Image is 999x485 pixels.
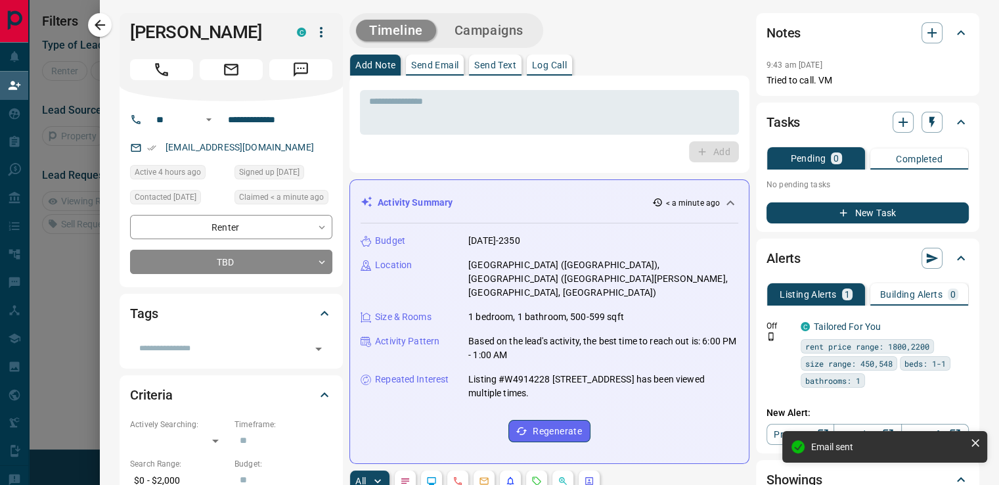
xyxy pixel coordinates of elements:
[532,60,567,70] p: Log Call
[130,419,228,430] p: Actively Searching:
[904,357,946,370] span: beds: 1-1
[950,290,956,299] p: 0
[378,196,453,210] p: Activity Summary
[805,340,929,353] span: rent price range: 1800,2200
[780,290,837,299] p: Listing Alerts
[239,191,324,204] span: Claimed < a minute ago
[234,458,332,470] p: Budget:
[896,154,943,164] p: Completed
[468,335,738,362] p: Based on the lead's activity, the best time to reach out is: 6:00 PM - 1:00 AM
[135,166,201,179] span: Active 4 hours ago
[130,22,277,43] h1: [PERSON_NAME]
[468,310,624,324] p: 1 bedroom, 1 bathroom, 500-599 sqft
[766,175,969,195] p: No pending tasks
[200,59,263,80] span: Email
[269,59,332,80] span: Message
[297,28,306,37] div: condos.ca
[147,143,156,152] svg: Email Verified
[805,357,893,370] span: size range: 450,548
[166,142,314,152] a: [EMAIL_ADDRESS][DOMAIN_NAME]
[811,442,965,452] div: Email sent
[355,60,395,70] p: Add Note
[766,406,969,420] p: New Alert:
[508,420,590,442] button: Regenerate
[135,191,196,204] span: Contacted [DATE]
[130,384,173,405] h2: Criteria
[880,290,943,299] p: Building Alerts
[375,310,432,324] p: Size & Rooms
[766,22,801,43] h2: Notes
[833,154,839,163] p: 0
[766,320,793,332] p: Off
[441,20,537,41] button: Campaigns
[130,250,332,274] div: TBD
[234,419,332,430] p: Timeframe:
[130,303,158,324] h2: Tags
[468,258,738,300] p: [GEOGRAPHIC_DATA] ([GEOGRAPHIC_DATA]), [GEOGRAPHIC_DATA] ([GEOGRAPHIC_DATA][PERSON_NAME], [GEOGRA...
[468,234,520,248] p: [DATE]-2350
[766,242,969,274] div: Alerts
[766,424,834,445] a: Property
[130,379,332,411] div: Criteria
[468,373,738,400] p: Listing #W4914228 [STREET_ADDRESS] has been viewed multiple times.
[130,298,332,329] div: Tags
[805,374,860,387] span: bathrooms: 1
[130,59,193,80] span: Call
[130,190,228,208] div: Mon Sep 14 2020
[361,191,738,215] div: Activity Summary< a minute ago
[375,258,412,272] p: Location
[474,60,516,70] p: Send Text
[766,74,969,87] p: Tried to call. VM
[766,248,801,269] h2: Alerts
[665,197,720,209] p: < a minute ago
[130,458,228,470] p: Search Range:
[766,112,800,133] h2: Tasks
[833,424,901,445] a: Condos
[375,234,405,248] p: Budget
[375,335,439,348] p: Activity Pattern
[356,20,436,41] button: Timeline
[790,154,826,163] p: Pending
[766,106,969,138] div: Tasks
[411,60,458,70] p: Send Email
[375,373,449,386] p: Repeated Interest
[130,165,228,183] div: Thu Aug 14 2025
[766,202,969,223] button: New Task
[901,424,969,445] a: Mr.Loft
[234,165,332,183] div: Wed May 20 2020
[234,190,332,208] div: Thu Aug 14 2025
[766,332,776,341] svg: Push Notification Only
[130,215,332,239] div: Renter
[766,60,822,70] p: 9:43 am [DATE]
[201,112,217,127] button: Open
[801,322,810,331] div: condos.ca
[309,340,328,358] button: Open
[239,166,300,179] span: Signed up [DATE]
[814,321,881,332] a: Tailored For You
[766,17,969,49] div: Notes
[845,290,850,299] p: 1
